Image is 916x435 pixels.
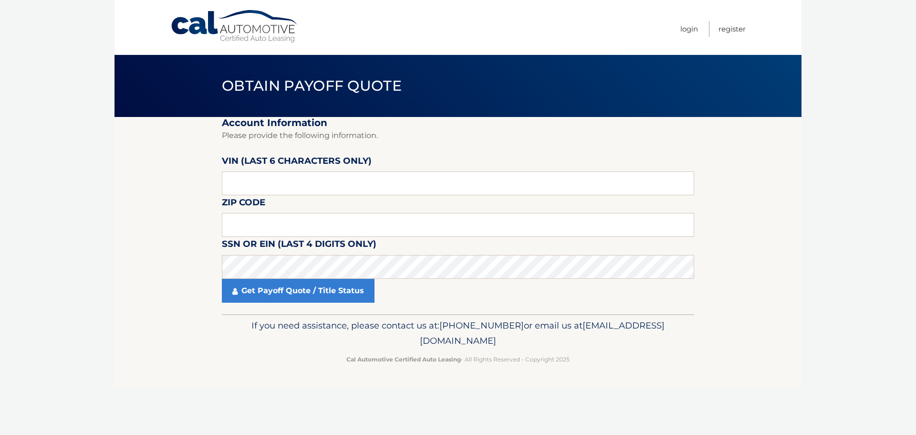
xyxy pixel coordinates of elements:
span: [PHONE_NUMBER] [439,320,524,331]
p: - All Rights Reserved - Copyright 2025 [228,354,688,364]
span: Obtain Payoff Quote [222,77,402,95]
label: SSN or EIN (last 4 digits only) [222,237,376,255]
strong: Cal Automotive Certified Auto Leasing [346,356,461,363]
label: VIN (last 6 characters only) [222,154,372,171]
a: Register [718,21,746,37]
label: Zip Code [222,195,265,213]
a: Login [680,21,698,37]
a: Cal Automotive [170,10,299,43]
a: Get Payoff Quote / Title Status [222,279,375,303]
h2: Account Information [222,117,694,129]
p: If you need assistance, please contact us at: or email us at [228,318,688,349]
p: Please provide the following information. [222,129,694,142]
